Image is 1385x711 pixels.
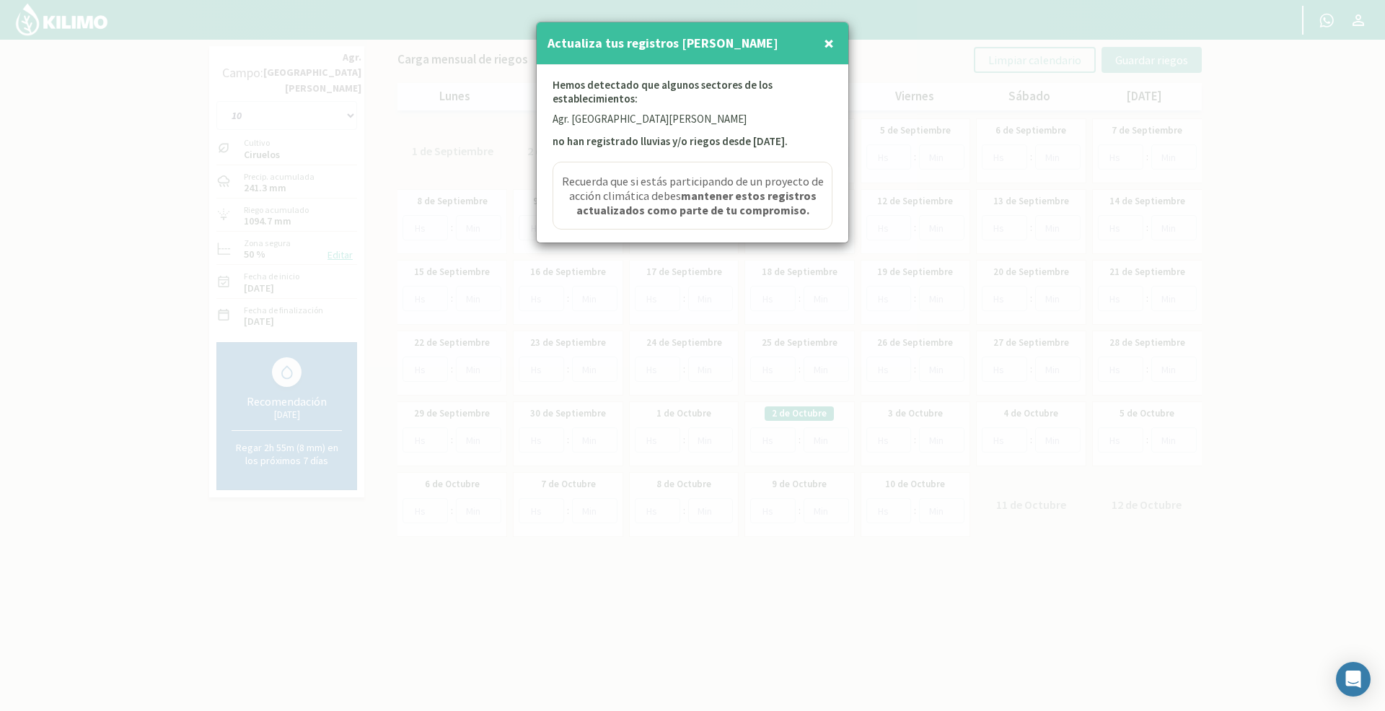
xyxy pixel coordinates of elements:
span: Recuerda que si estás participando de un proyecto de acción climática debes [557,174,828,217]
strong: mantener estos registros actualizados como parte de tu compromiso. [576,188,817,217]
button: Close [820,29,837,58]
p: Hemos detectado que algunos sectores de los establecimientos: [553,78,832,111]
p: no han registrado lluvias y/o riegos desde [DATE]. [553,134,832,150]
p: Agr. [GEOGRAPHIC_DATA][PERSON_NAME] [553,111,832,128]
h4: Actualiza tus registros [PERSON_NAME] [548,33,778,53]
div: Open Intercom Messenger [1336,662,1371,697]
span: × [824,31,834,55]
